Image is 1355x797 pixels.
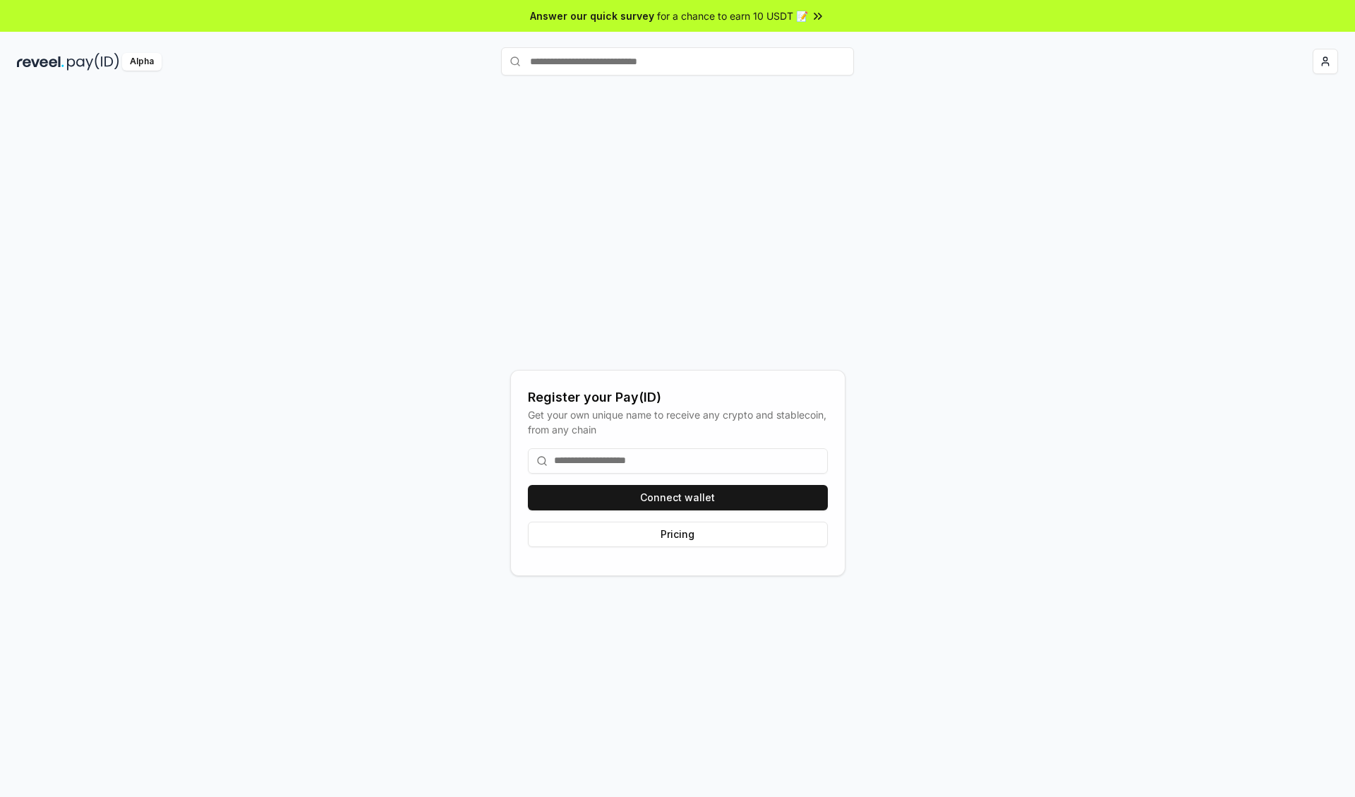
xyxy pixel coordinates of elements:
img: reveel_dark [17,53,64,71]
span: Answer our quick survey [530,8,654,23]
img: pay_id [67,53,119,71]
div: Get your own unique name to receive any crypto and stablecoin, from any chain [528,407,828,437]
button: Connect wallet [528,485,828,510]
button: Pricing [528,522,828,547]
span: for a chance to earn 10 USDT 📝 [657,8,808,23]
div: Alpha [122,53,162,71]
div: Register your Pay(ID) [528,388,828,407]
